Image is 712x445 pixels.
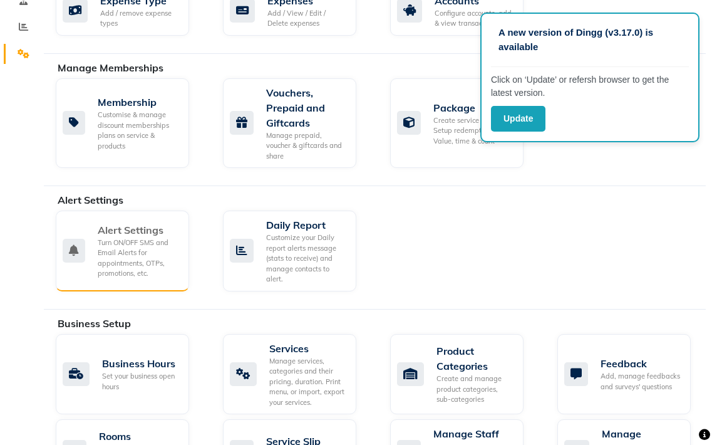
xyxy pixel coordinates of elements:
a: MembershipCustomise & manage discount memberships plans on service & products [56,78,204,169]
div: Create and manage product categories, sub-categories [436,374,513,405]
div: Customise & manage discount memberships plans on service & products [98,110,179,151]
div: Alert Settings [98,223,179,238]
div: Configure accounts, add & view transaction [435,8,513,29]
div: Membership [98,95,179,110]
a: PackageCreate service groups, Setup redemption by Value, time & count [390,78,539,169]
p: A new version of Dingg (v3.17.0) is available [498,26,681,54]
div: Feedback [601,356,681,371]
div: Manage services, categories and their pricing, duration. Print menu, or import, export your servi... [269,356,346,408]
div: Package [433,100,513,115]
a: Daily ReportCustomize your Daily report alerts message (stats to receive) and manage contacts to ... [223,211,371,291]
a: ServicesManage services, categories and their pricing, duration. Print menu, or import, export yo... [223,334,371,415]
div: Add / remove expense types [100,8,179,29]
div: Daily Report [266,217,346,233]
div: Manage prepaid, voucher & giftcards and share [266,130,346,162]
div: Product Categories [436,343,513,374]
div: Services [269,341,346,356]
a: Product CategoriesCreate and manage product categories, sub-categories [390,334,539,415]
a: Business HoursSet your business open hours [56,334,204,415]
div: Business Hours [102,356,179,371]
div: Add / View / Edit / Delete expenses [267,8,346,29]
a: FeedbackAdd, manage feedbacks and surveys' questions [557,334,706,415]
a: Vouchers, Prepaid and GiftcardsManage prepaid, voucher & giftcards and share [223,78,371,169]
div: Vouchers, Prepaid and Giftcards [266,85,346,130]
p: Click on ‘Update’ or refersh browser to get the latest version. [491,73,689,100]
div: Customize your Daily report alerts message (stats to receive) and manage contacts to alert. [266,233,346,285]
button: Update [491,106,545,132]
div: Set your business open hours [102,371,179,392]
div: Add, manage feedbacks and surveys' questions [601,371,681,392]
div: Rooms [99,429,179,444]
div: Turn ON/OFF SMS and Email Alerts for appointments, OTPs, promotions, etc. [98,238,179,279]
a: Alert SettingsTurn ON/OFF SMS and Email Alerts for appointments, OTPs, promotions, etc. [56,211,204,291]
div: Create service groups, Setup redemption by Value, time & count [433,115,513,147]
